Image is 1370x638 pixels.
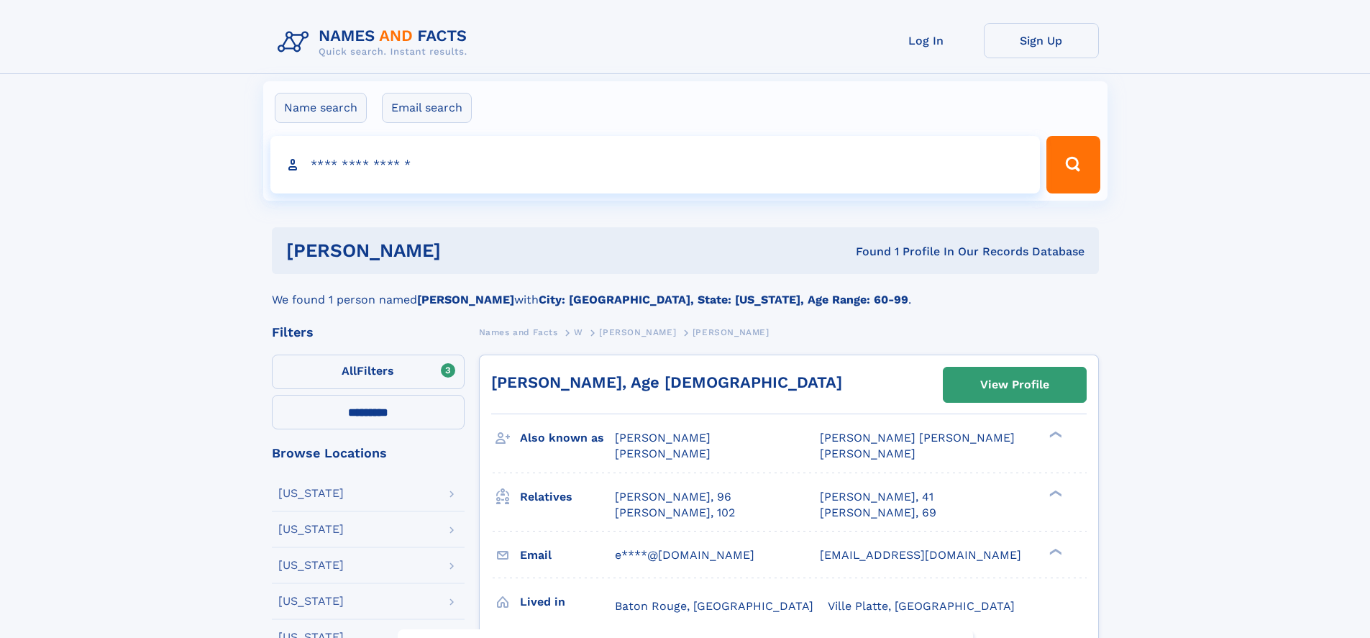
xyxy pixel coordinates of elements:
[272,23,479,62] img: Logo Names and Facts
[278,596,344,607] div: [US_STATE]
[520,485,615,509] h3: Relatives
[270,136,1041,193] input: search input
[1046,488,1063,498] div: ❯
[417,293,514,306] b: [PERSON_NAME]
[1046,430,1063,439] div: ❯
[984,23,1099,58] a: Sign Up
[615,599,813,613] span: Baton Rouge, [GEOGRAPHIC_DATA]
[278,488,344,499] div: [US_STATE]
[820,505,936,521] a: [PERSON_NAME], 69
[278,560,344,571] div: [US_STATE]
[272,447,465,460] div: Browse Locations
[820,489,933,505] a: [PERSON_NAME], 41
[574,327,583,337] span: W
[820,447,915,460] span: [PERSON_NAME]
[820,431,1015,445] span: [PERSON_NAME] [PERSON_NAME]
[520,543,615,568] h3: Email
[479,323,558,341] a: Names and Facts
[382,93,472,123] label: Email search
[286,242,649,260] h1: [PERSON_NAME]
[272,355,465,389] label: Filters
[615,489,731,505] a: [PERSON_NAME], 96
[648,244,1084,260] div: Found 1 Profile In Our Records Database
[539,293,908,306] b: City: [GEOGRAPHIC_DATA], State: [US_STATE], Age Range: 60-99
[599,323,676,341] a: [PERSON_NAME]
[520,426,615,450] h3: Also known as
[1046,136,1100,193] button: Search Button
[275,93,367,123] label: Name search
[574,323,583,341] a: W
[278,524,344,535] div: [US_STATE]
[980,368,1049,401] div: View Profile
[272,274,1099,309] div: We found 1 person named with .
[820,548,1021,562] span: [EMAIL_ADDRESS][DOMAIN_NAME]
[491,373,842,391] a: [PERSON_NAME], Age [DEMOGRAPHIC_DATA]
[615,505,735,521] a: [PERSON_NAME], 102
[599,327,676,337] span: [PERSON_NAME]
[693,327,770,337] span: [PERSON_NAME]
[944,368,1086,402] a: View Profile
[272,326,465,339] div: Filters
[615,431,711,445] span: [PERSON_NAME]
[869,23,984,58] a: Log In
[342,364,357,378] span: All
[1046,547,1063,556] div: ❯
[520,590,615,614] h3: Lived in
[828,599,1015,613] span: Ville Platte, [GEOGRAPHIC_DATA]
[615,447,711,460] span: [PERSON_NAME]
